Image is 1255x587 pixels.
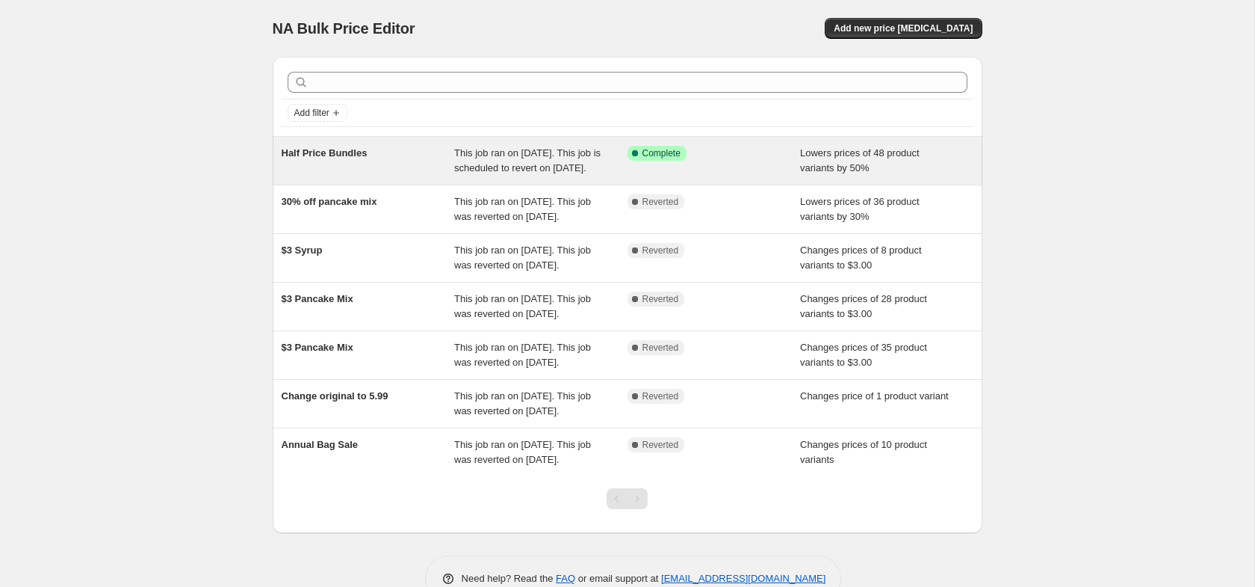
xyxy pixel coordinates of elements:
span: Need help? Read the [462,573,557,584]
span: 30% off pancake mix [282,196,377,207]
span: Add new price [MEDICAL_DATA] [834,22,973,34]
span: Reverted [642,439,679,451]
span: Changes prices of 35 product variants to $3.00 [800,342,927,368]
span: or email support at [575,573,661,584]
a: [EMAIL_ADDRESS][DOMAIN_NAME] [661,573,825,584]
span: Annual Bag Sale [282,439,359,450]
span: Changes price of 1 product variant [800,390,949,402]
span: Changes prices of 8 product variants to $3.00 [800,245,922,271]
span: Half Price Bundles [282,147,368,159]
span: This job ran on [DATE]. This job was reverted on [DATE]. [454,439,591,465]
span: This job ran on [DATE]. This job was reverted on [DATE]. [454,390,591,417]
span: Reverted [642,293,679,305]
span: $3 Pancake Mix [282,342,353,353]
span: Reverted [642,342,679,354]
span: Changes prices of 28 product variants to $3.00 [800,293,927,319]
span: Lowers prices of 36 product variants by 30% [800,196,920,222]
span: This job ran on [DATE]. This job was reverted on [DATE]. [454,245,591,271]
button: Add new price [MEDICAL_DATA] [825,18,982,39]
nav: Pagination [607,488,648,509]
span: Changes prices of 10 product variants [800,439,927,465]
button: Add filter [288,104,347,122]
span: Reverted [642,390,679,402]
a: FAQ [556,573,575,584]
span: Add filter [294,107,329,119]
span: This job ran on [DATE]. This job was reverted on [DATE]. [454,196,591,222]
span: This job ran on [DATE]. This job is scheduled to revert on [DATE]. [454,147,601,173]
span: This job ran on [DATE]. This job was reverted on [DATE]. [454,293,591,319]
span: Lowers prices of 48 product variants by 50% [800,147,920,173]
span: Reverted [642,245,679,256]
span: $3 Syrup [282,245,323,256]
span: Change original to 5.99 [282,390,388,402]
span: NA Bulk Price Editor [273,20,415,37]
span: Reverted [642,196,679,208]
span: This job ran on [DATE]. This job was reverted on [DATE]. [454,342,591,368]
span: $3 Pancake Mix [282,293,353,304]
span: Complete [642,147,681,159]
